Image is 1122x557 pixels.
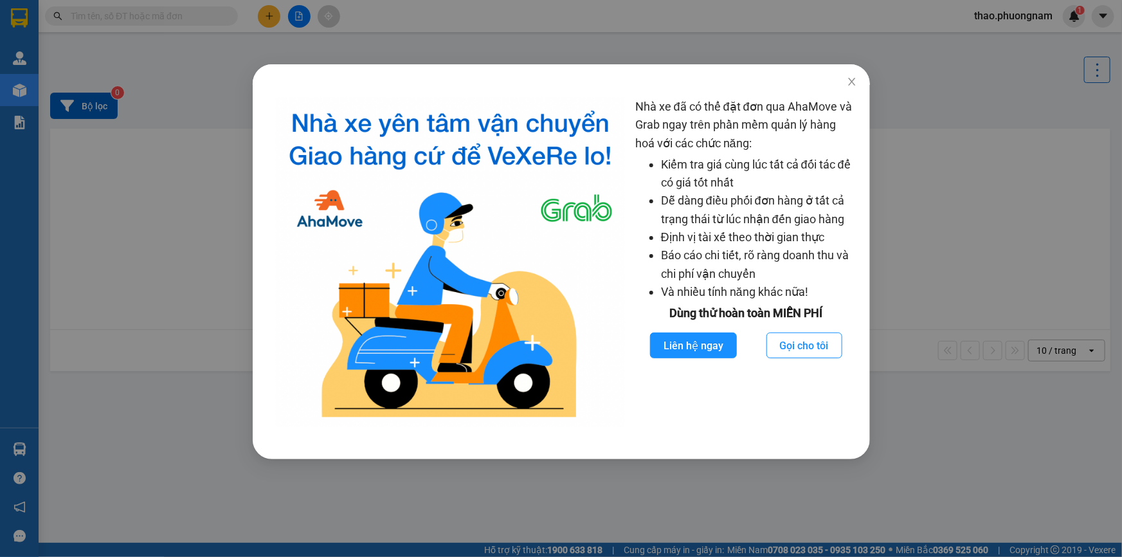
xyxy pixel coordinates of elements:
button: Close [833,64,869,100]
li: Dễ dàng điều phối đơn hàng ở tất cả trạng thái từ lúc nhận đến giao hàng [660,192,856,228]
button: Liên hệ ngay [649,333,736,358]
li: Báo cáo chi tiết, rõ ràng doanh thu và chi phí vận chuyển [660,246,856,283]
button: Gọi cho tôi [766,333,842,358]
li: Kiểm tra giá cùng lúc tất cả đối tác để có giá tốt nhất [660,156,856,192]
span: Gọi cho tôi [779,338,828,354]
span: close [846,77,856,87]
span: Liên hệ ngay [663,338,723,354]
div: Nhà xe đã có thể đặt đơn qua AhaMove và Grab ngay trên phần mềm quản lý hàng hoá với các chức năng: [635,98,856,427]
li: Định vị tài xế theo thời gian thực [660,228,856,246]
img: logo [276,98,625,427]
div: Dùng thử hoàn toàn MIỄN PHÍ [635,304,856,322]
li: Và nhiều tính năng khác nữa! [660,283,856,301]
